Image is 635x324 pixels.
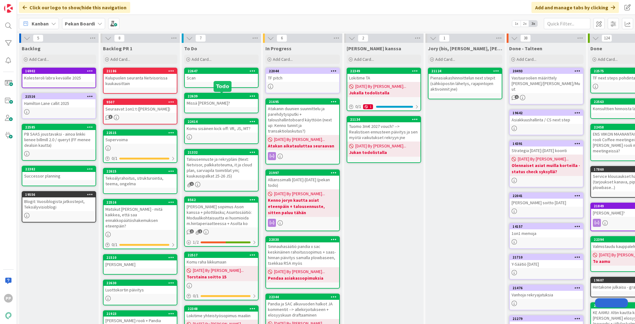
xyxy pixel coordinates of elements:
[347,68,420,74] div: 22349
[104,169,177,188] div: 22615Tekoälyrahoitus, strukturointia, teema, ongelma
[266,294,339,300] div: 22344
[104,280,177,286] div: 22630
[355,143,406,149] span: [DATE] By [PERSON_NAME]...
[266,300,339,319] div: Pandia ja SAC alkuvuoden halkot JA kommentit --> allekirjoitukseen + elosyyskuun draftaaminen
[104,68,177,74] div: 21186
[106,69,177,73] div: 21186
[513,317,583,321] div: 21279
[185,150,258,155] div: 21332
[104,241,177,249] div: 0/1
[266,176,339,189] div: Allianssimalli [DATE]-[DATE] (pekan todo)
[185,119,258,124] div: 22414
[106,100,177,104] div: 9507
[266,242,339,267] div: Sininauhasäätiö pandia x sac keskinäinen rahoitussopimus + saas-hinnan päivitys samalla plowbasee...
[509,192,584,218] a: 22041[PERSON_NAME] soitto [DATE]
[110,56,130,62] span: Add Card...
[266,237,339,242] div: 22030
[104,200,177,205] div: 22516
[513,69,583,73] div: 20493
[590,45,602,52] span: Done
[510,224,583,237] div: 141571on1 memoja
[513,255,583,259] div: 21710
[510,193,583,207] div: 22041[PERSON_NAME] soitto [DATE]
[104,255,177,260] div: 21510
[25,69,95,73] div: 16902
[22,93,96,119] a: 21516Hamilton Lane callit 2025
[350,117,420,122] div: 21134
[269,171,339,175] div: 21997
[510,68,583,74] div: 20493
[104,174,177,188] div: Tekoälyrahoitus, strukturointia, teema, ongelma
[22,197,95,211] div: Blogit: Vuosiblogista jatkostepit, Tekoälyvisioblogi
[265,98,340,164] a: 21695Atakanin duunien suunnittelu ja parehdytysputki + taloushallintoboard käyttöön (next up: Ken...
[184,93,259,113] a: 22639Missä [PERSON_NAME]?
[431,69,502,73] div: 21124
[429,74,502,93] div: Pienasiakashinnoittelun next stepit (sähköpostin lähetys, rajapintojen aktivoinnit jne)
[103,99,177,124] a: 9507Seuraavat 1on1:t ([PERSON_NAME])
[509,110,584,135] a: 19642Asiakkuushallinta / CS next step
[22,68,95,82] div: 16902Kolesteroli labra keväälle 2025
[188,307,258,311] div: 22348
[32,20,49,27] span: Kanban
[185,150,258,180] div: 21332Talousennuste ja rekrypläni (Next: Netvisor, palkkatoteuma, it ja cloud plan, sarviapila toi...
[106,169,177,173] div: 22615
[510,116,583,124] div: Asiakkuushallinta / CS next step
[274,136,325,143] span: [DATE] By [PERSON_NAME]...
[103,168,177,194] a: 22615Tekoälyrahoitus, strukturointia, teema, ongelma
[513,142,583,146] div: 14391
[22,45,41,52] span: Backlog
[188,69,258,73] div: 22647
[192,56,211,62] span: Add Card...
[104,99,177,105] div: 9507
[22,166,95,180] div: 22382Successor planning
[104,130,177,136] div: 22515
[265,169,340,231] a: 21997Allianssimalli [DATE]-[DATE] (pekan todo)[DATE] By [PERSON_NAME]...Kenno joryn kautta asiat ...
[185,306,258,320] div: 22348Lokitime yhteistyösopimus maaliin
[22,124,95,130] div: 22585
[510,316,583,322] div: 21279
[509,45,542,52] span: Done - Talteen
[185,252,258,258] div: 22517
[25,94,95,99] div: 21516
[22,68,95,74] div: 16902
[510,254,583,260] div: 21710
[106,281,177,285] div: 22630
[104,74,177,88] div: Kulupuolen seuranta Netvisorissa kuukausittain
[22,172,95,180] div: Successor planning
[510,146,583,155] div: Strategia [DATE]-[DATE] koonti
[510,260,583,268] div: Y-Säätiö [DATE]
[354,56,374,62] span: Add Card...
[274,268,325,275] span: [DATE] By [PERSON_NAME]...
[104,311,177,317] div: 21923
[190,229,194,233] span: 1
[266,170,339,176] div: 21997
[510,110,583,124] div: 19642Asiakkuushallinta / CS next step
[109,115,113,119] span: 3
[188,198,258,202] div: 8562
[515,95,519,99] span: 1
[347,68,420,82] div: 22349Lokitime TA
[185,238,258,246] div: 1/2
[509,285,584,310] a: 21476Vanhoja rekryajatuksia
[268,197,337,216] b: Kenno joryn kautta asiat eteenpäin + talousennuste, sitten paluu tähän
[510,193,583,199] div: 22041
[25,192,95,197] div: 19556
[103,199,177,249] a: 22516Matskut [PERSON_NAME] - mitä kaikkea, että saa ennakkopäätöshakemuksen eteenpäin?0/1
[347,45,401,52] span: Jukan kanssa
[104,155,177,162] div: 0/1
[185,74,258,82] div: Scan
[347,74,420,82] div: Lokitime TA
[355,83,406,90] span: [DATE] By [PERSON_NAME]...
[22,94,95,99] div: 21516
[274,191,325,197] span: [DATE] By [PERSON_NAME]...
[185,124,258,133] div: Komu sisäinen kick off: VR, JS, MT?
[510,229,583,237] div: 1on1 memoja
[104,255,177,268] div: 21510[PERSON_NAME]
[104,280,177,294] div: 22630Luottokortin päivitys
[106,312,177,316] div: 21923
[435,56,455,62] span: Add Card...
[429,68,502,93] div: 21124Pienasiakashinnoittelun next stepit (sähköpostin lähetys, rajapintojen aktivoinnit jne)
[193,293,199,299] span: 0 / 1
[22,94,95,107] div: 21516Hamilton Lane callit 2025
[104,260,177,268] div: [PERSON_NAME]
